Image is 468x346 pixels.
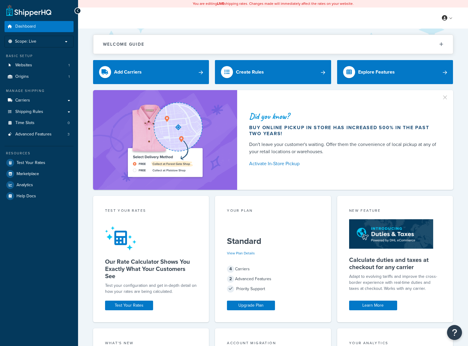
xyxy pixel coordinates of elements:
[15,132,52,137] span: Advanced Features
[15,74,29,79] span: Origins
[111,99,219,181] img: ad-shirt-map-b0359fc47e01cab431d101c4b569394f6a03f54285957d908178d52f29eb9668.png
[349,301,397,310] a: Learn More
[236,68,264,76] div: Create Rules
[227,285,319,293] div: Priority Support
[68,74,70,79] span: 1
[15,109,43,114] span: Shipping Rules
[15,98,30,103] span: Carriers
[114,68,142,76] div: Add Carriers
[17,183,33,188] span: Analytics
[105,283,197,295] div: Test your configuration and get in-depth detail on how your rates are being calculated.
[358,68,395,76] div: Explore Features
[68,120,70,126] span: 0
[17,171,39,177] span: Marketplace
[68,132,70,137] span: 3
[349,274,441,292] p: Adapt to evolving tariffs and improve the cross-border experience with real-time duties and taxes...
[15,120,35,126] span: Time Slots
[227,265,319,273] div: Carriers
[105,208,197,215] div: Test your rates
[217,1,224,6] b: LIVE
[5,53,74,59] div: Basic Setup
[249,112,439,120] div: Did you know?
[349,208,441,215] div: New Feature
[227,236,319,246] h5: Standard
[227,266,234,273] span: 4
[5,151,74,156] div: Resources
[337,60,453,84] a: Explore Features
[15,24,36,29] span: Dashboard
[227,250,255,256] a: View Plan Details
[5,106,74,117] a: Shipping Rules
[5,129,74,140] a: Advanced Features3
[103,42,144,47] h2: Welcome Guide
[5,191,74,202] a: Help Docs
[227,208,319,215] div: Your Plan
[227,275,234,283] span: 2
[5,129,74,140] li: Advanced Features
[5,117,74,129] li: Time Slots
[227,301,275,310] a: Upgrade Plan
[5,21,74,32] a: Dashboard
[215,60,331,84] a: Create Rules
[249,141,439,155] div: Don't leave your customer's waiting. Offer them the convenience of local pickup at any of your re...
[68,63,70,68] span: 1
[447,325,462,340] button: Open Resource Center
[349,256,441,271] h5: Calculate duties and taxes at checkout for any carrier
[17,194,36,199] span: Help Docs
[5,95,74,106] a: Carriers
[227,275,319,283] div: Advanced Features
[5,157,74,168] a: Test Your Rates
[93,35,453,54] button: Welcome Guide
[5,60,74,71] a: Websites1
[5,117,74,129] a: Time Slots0
[105,301,153,310] a: Test Your Rates
[15,63,32,68] span: Websites
[93,60,209,84] a: Add Carriers
[5,168,74,179] a: Marketplace
[249,125,439,137] div: Buy online pickup in store has increased 500% in the past two years!
[105,258,197,280] h5: Our Rate Calculator Shows You Exactly What Your Customers See
[249,159,439,168] a: Activate In-Store Pickup
[5,71,74,82] li: Origins
[5,60,74,71] li: Websites
[15,39,36,44] span: Scope: Live
[5,71,74,82] a: Origins1
[17,160,45,165] span: Test Your Rates
[5,88,74,93] div: Manage Shipping
[5,180,74,190] a: Analytics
